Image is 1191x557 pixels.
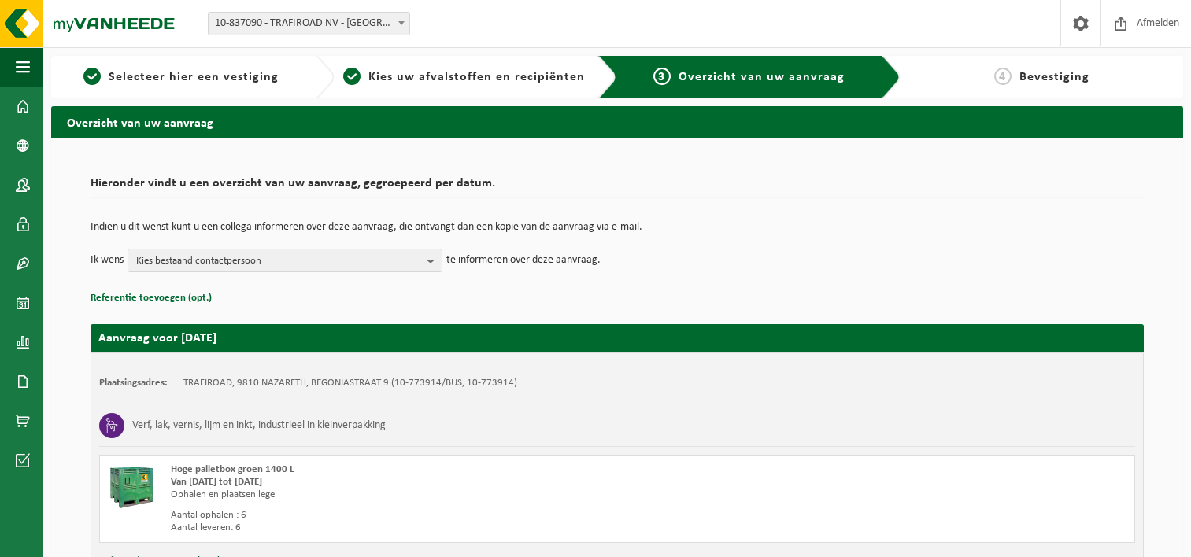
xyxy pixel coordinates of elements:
span: Overzicht van uw aanvraag [679,71,845,83]
span: 10-837090 - TRAFIROAD NV - LOKEREN [209,13,409,35]
span: 3 [653,68,671,85]
strong: Plaatsingsadres: [99,378,168,388]
span: 4 [994,68,1012,85]
td: TRAFIROAD, 9810 NAZARETH, BEGONIASTRAAT 9 (10-773914/BUS, 10-773914) [183,377,517,389]
span: Bevestiging [1019,71,1089,83]
div: Ophalen en plaatsen lege [171,489,680,501]
a: 1Selecteer hier een vestiging [59,68,303,87]
span: Hoge palletbox groen 1400 L [171,464,294,474]
img: PB-HB-1400-HPE-GN-01.png [108,463,155,511]
button: Kies bestaand contactpersoon [128,249,442,272]
h3: Verf, lak, vernis, lijm en inkt, industrieel in kleinverpakking [132,413,386,438]
span: Kies bestaand contactpersoon [136,249,421,273]
div: Aantal leveren: 6 [171,522,680,534]
span: 1 [83,68,101,85]
p: Ik wens [91,249,124,272]
span: 10-837090 - TRAFIROAD NV - LOKEREN [208,12,410,35]
a: 2Kies uw afvalstoffen en recipiënten [342,68,586,87]
p: te informeren over deze aanvraag. [446,249,601,272]
h2: Hieronder vindt u een overzicht van uw aanvraag, gegroepeerd per datum. [91,177,1144,198]
strong: Van [DATE] tot [DATE] [171,477,262,487]
strong: Aanvraag voor [DATE] [98,332,216,345]
span: 2 [343,68,361,85]
p: Indien u dit wenst kunt u een collega informeren over deze aanvraag, die ontvangt dan een kopie v... [91,222,1144,233]
span: Selecteer hier een vestiging [109,71,279,83]
button: Referentie toevoegen (opt.) [91,288,212,308]
span: Kies uw afvalstoffen en recipiënten [368,71,585,83]
div: Aantal ophalen : 6 [171,509,680,522]
h2: Overzicht van uw aanvraag [51,106,1183,137]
